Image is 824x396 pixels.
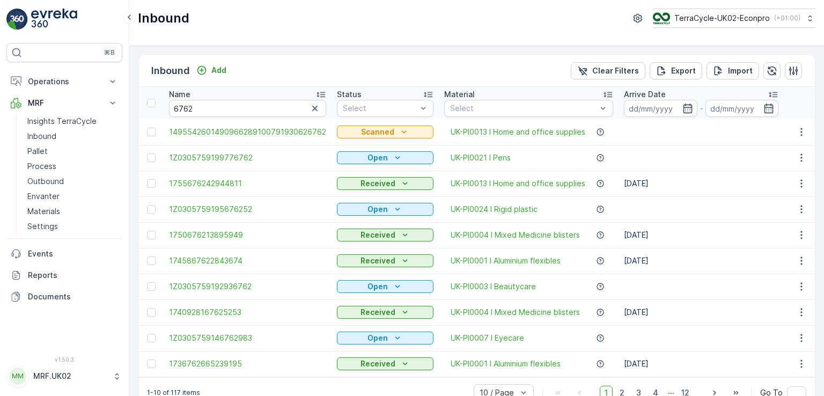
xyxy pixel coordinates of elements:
a: UK-PI0013 I Home and office supplies [451,127,585,137]
p: Scanned [361,127,394,137]
a: Settings [23,219,122,234]
p: Received [360,178,395,189]
img: logo_light-DOdMpM7g.png [31,9,77,30]
a: 1Z0305759195676252 [169,204,326,215]
a: UK-PI0004 I Mixed Medicine blisters [451,230,580,240]
p: Select [343,103,417,114]
p: Import [728,65,753,76]
p: Inbound [27,131,56,142]
button: Open [337,151,433,164]
button: Open [337,280,433,293]
p: Received [360,230,395,240]
p: Envanter [27,191,60,202]
a: Reports [6,265,122,286]
a: Process [23,159,122,174]
button: Received [337,306,433,319]
a: UK-PI0004 I Mixed Medicine blisters [451,307,580,318]
span: v 1.50.3 [6,356,122,363]
div: Toggle Row Selected [147,282,156,291]
p: Reports [28,270,118,281]
div: Toggle Row Selected [147,179,156,188]
button: TerraCycle-UK02-Econpro(+01:00) [653,9,815,28]
a: Events [6,243,122,265]
div: MM [9,368,26,385]
button: Import [707,62,759,79]
p: MRF.UK02 [33,371,107,382]
a: 1Z0305759192936762 [169,281,326,292]
div: Toggle Row Selected [147,205,156,214]
p: Clear Filters [592,65,639,76]
p: Received [360,307,395,318]
p: Select [450,103,597,114]
div: Toggle Row Selected [147,128,156,136]
p: Process [27,161,56,172]
p: Events [28,248,118,259]
button: Received [337,177,433,190]
div: Toggle Row Selected [147,153,156,162]
p: Documents [28,291,118,302]
img: logo [6,9,28,30]
button: MRF [6,92,122,114]
p: Export [671,65,696,76]
a: UK-PI0001 I Aluminium flexibles [451,255,561,266]
p: Add [211,65,226,76]
td: [DATE] [619,222,784,248]
a: UK-PI0024 I Rigid plastic [451,204,538,215]
div: Toggle Row Selected [147,360,156,368]
p: Arrive Date [624,89,666,100]
input: dd/mm/yyyy [624,100,697,117]
a: 1Z0305759199776762 [169,152,326,163]
input: dd/mm/yyyy [705,100,779,117]
img: terracycle_logo_wKaHoWT.png [653,12,670,24]
a: Envanter [23,189,122,204]
a: 1750676213895949 [169,230,326,240]
p: Open [367,281,388,292]
p: Inbound [138,10,189,27]
a: 1755676242944811 [169,178,326,189]
p: MRF [28,98,101,108]
p: Received [360,255,395,266]
div: Toggle Row Selected [147,231,156,239]
button: Scanned [337,126,433,138]
a: UK-PI0013 I Home and office supplies [451,178,585,189]
p: Materials [27,206,60,217]
div: Toggle Row Selected [147,256,156,265]
span: 1745867622843674 [169,255,326,266]
a: 1736762665239195 [169,358,326,369]
p: Outbound [27,176,64,187]
p: Settings [27,221,58,232]
button: Add [192,64,231,77]
p: ⌘B [104,48,115,57]
div: Toggle Row Selected [147,308,156,317]
p: Name [169,89,190,100]
button: Open [337,203,433,216]
a: Inbound [23,129,122,144]
span: UK-PI0001 I Aluminium flexibles [451,358,561,369]
a: Insights TerraCycle [23,114,122,129]
button: Export [650,62,702,79]
button: Received [337,357,433,370]
button: Received [337,229,433,241]
input: Search [169,100,326,117]
td: [DATE] [619,351,784,377]
p: Material [444,89,475,100]
a: 1740928167625253 [169,307,326,318]
a: Documents [6,286,122,307]
a: UK-PI0021 I Pens [451,152,511,163]
td: [DATE] [619,299,784,325]
a: UK-PI0003 I Beautycare [451,281,536,292]
p: Open [367,333,388,343]
td: [DATE] [619,248,784,274]
div: Toggle Row Selected [147,334,156,342]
